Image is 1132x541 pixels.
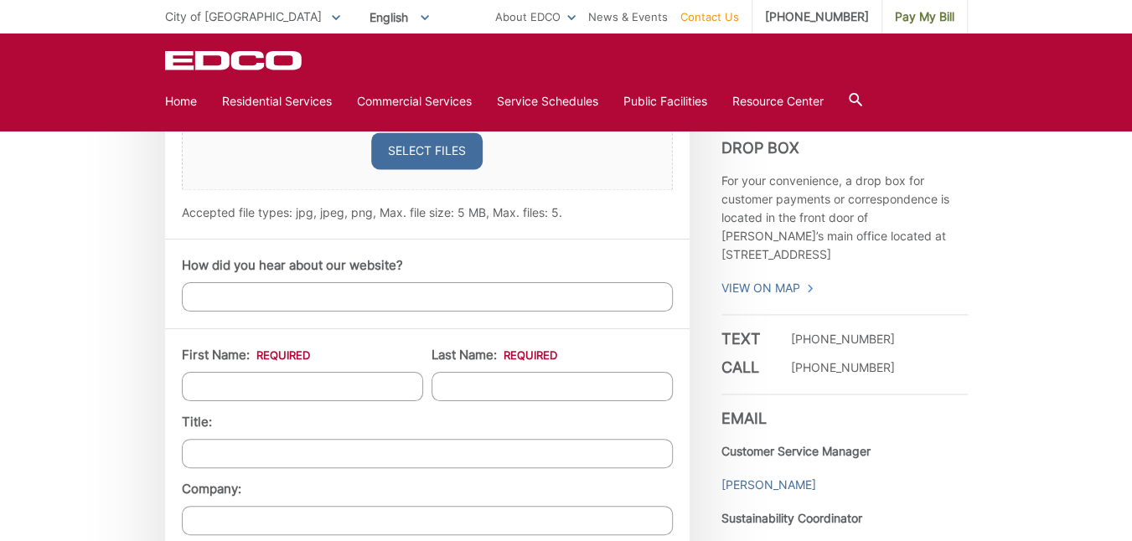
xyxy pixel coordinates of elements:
h3: Email [721,394,968,428]
a: View On Map [721,279,814,297]
label: Title: [182,415,212,430]
h3: Call [721,358,772,377]
a: About EDCO [495,8,576,26]
p: [PHONE_NUMBER] [791,358,895,377]
label: First Name: [182,348,310,363]
a: Service Schedules [497,92,598,111]
label: Company: [182,482,241,497]
span: Accepted file types: jpg, jpeg, png, Max. file size: 5 MB, Max. files: 5. [182,205,562,219]
a: Contact Us [680,8,739,26]
a: News & Events [588,8,668,26]
a: EDCD logo. Return to the homepage. [165,50,304,70]
p: [PHONE_NUMBER] [791,330,895,348]
span: City of [GEOGRAPHIC_DATA] [165,9,322,23]
a: Residential Services [222,92,332,111]
h3: Drop Box [721,123,968,157]
strong: Customer Service Manager [721,444,871,458]
h3: Text [721,330,772,348]
label: How did you hear about our website? [182,258,403,273]
a: Home [165,92,197,111]
label: Last Name: [432,348,557,363]
p: For your convenience, a drop box for customer payments or correspondence is located in the front ... [721,172,968,264]
a: Public Facilities [623,92,707,111]
strong: Sustainability Coordinator [721,511,862,525]
span: Pay My Bill [895,8,954,26]
span: English [357,3,442,31]
a: Resource Center [732,92,824,111]
a: Commercial Services [357,92,472,111]
a: [PERSON_NAME] [721,476,816,494]
button: select files, upload any relevant images. [371,132,483,169]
